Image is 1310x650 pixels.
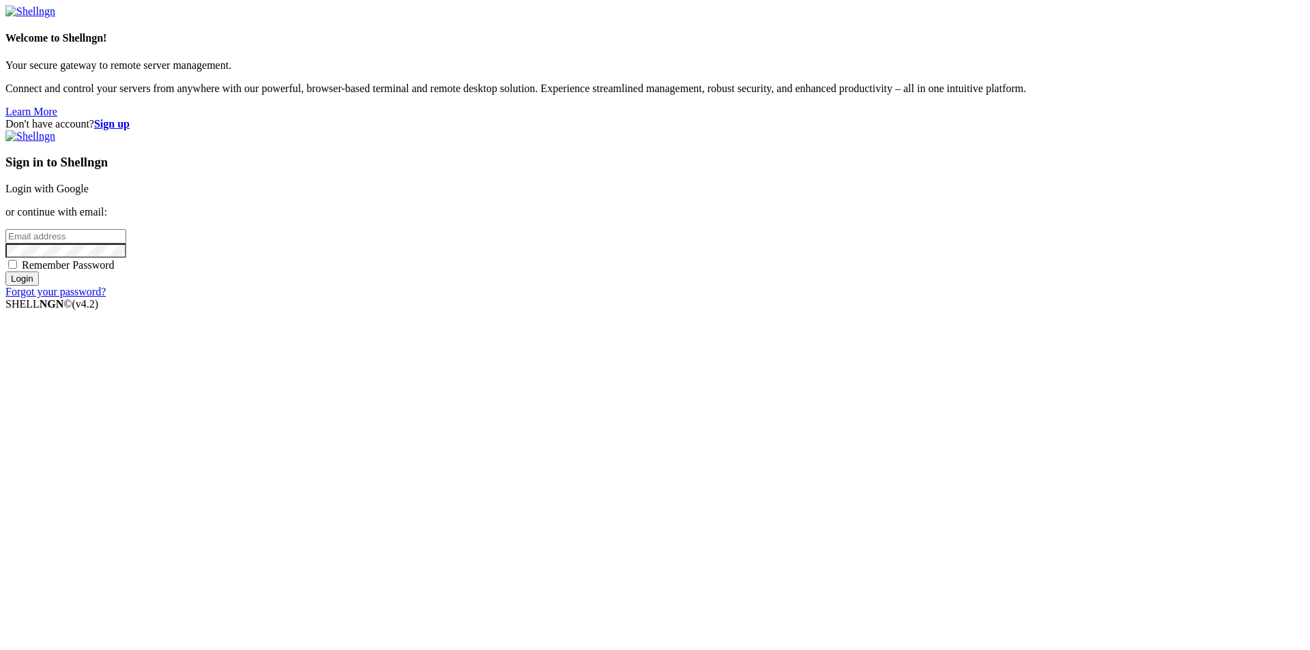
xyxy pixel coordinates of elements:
[5,206,1305,218] p: or continue with email:
[5,106,57,117] a: Learn More
[5,5,55,18] img: Shellngn
[5,229,126,243] input: Email address
[5,286,106,297] a: Forgot your password?
[94,118,130,130] a: Sign up
[5,59,1305,72] p: Your secure gateway to remote server management.
[5,298,98,310] span: SHELL ©
[72,298,99,310] span: 4.2.0
[5,83,1305,95] p: Connect and control your servers from anywhere with our powerful, browser-based terminal and remo...
[5,32,1305,44] h4: Welcome to Shellngn!
[5,183,89,194] a: Login with Google
[5,130,55,143] img: Shellngn
[40,298,64,310] b: NGN
[5,118,1305,130] div: Don't have account?
[5,155,1305,170] h3: Sign in to Shellngn
[22,259,115,271] span: Remember Password
[5,271,39,286] input: Login
[8,260,17,269] input: Remember Password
